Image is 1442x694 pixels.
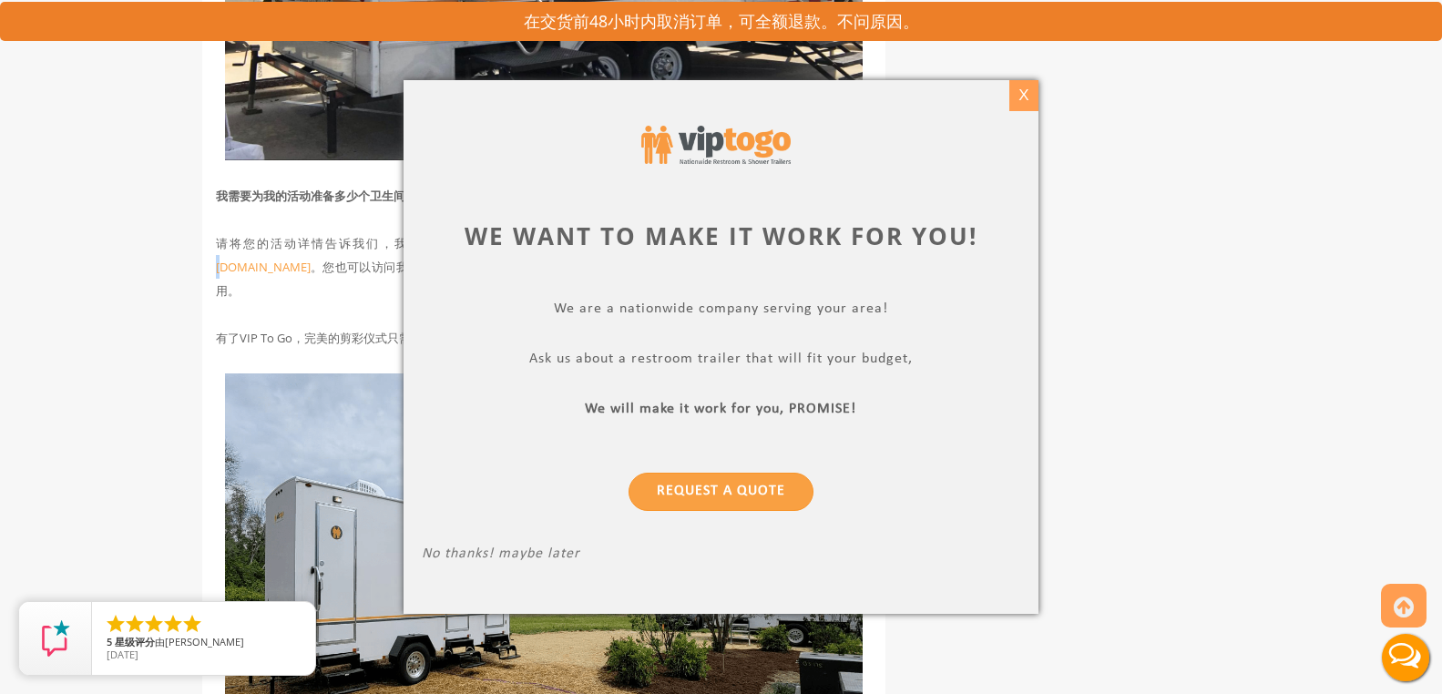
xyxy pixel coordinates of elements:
span: [DATE] [107,648,138,661]
div: We want to make it work for you! [422,219,1020,253]
p: We are a nationwide company serving your area! [422,301,1020,321]
li:  [143,613,165,635]
a: Request a Quote [629,473,813,511]
li:  [162,613,184,635]
b: We will make it work for you, PROMISE! [586,402,857,416]
span: [PERSON_NAME] [165,635,244,648]
font: 由 [155,635,165,648]
img: viptogo logo [641,126,791,164]
li:  [105,613,127,635]
div: X [1009,80,1038,111]
li:  [181,613,203,635]
font: 星级评分 [115,635,155,648]
img: 评论评分 [37,620,74,657]
li:  [124,613,146,635]
p: No thanks! maybe later [422,546,1020,566]
p: Ask us about a restroom trailer that will fit your budget, [422,351,1020,372]
span: 5 [107,635,112,648]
